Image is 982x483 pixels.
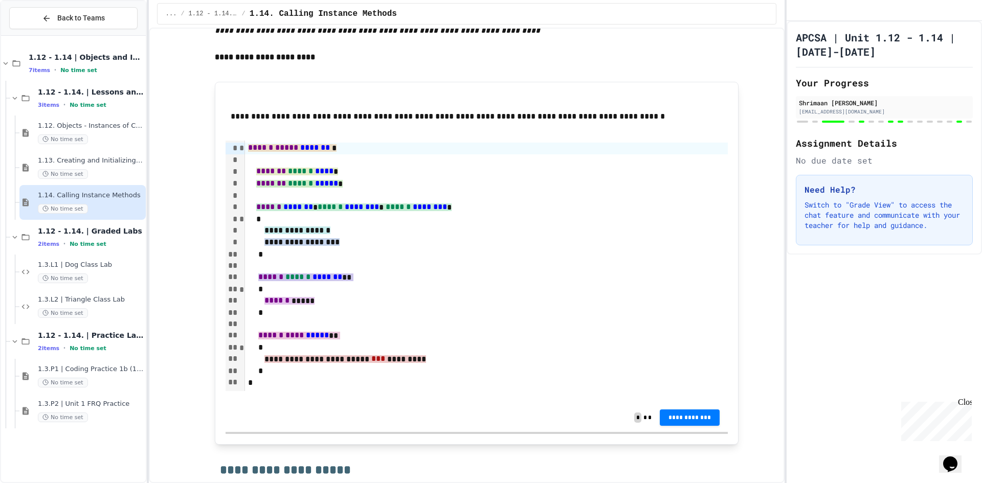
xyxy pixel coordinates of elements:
h3: Need Help? [805,183,964,196]
span: No time set [60,67,97,74]
h2: Assignment Details [796,136,973,150]
span: 1.12 - 1.14. | Lessons and Notes [189,10,238,18]
span: 2 items [38,345,59,352]
iframe: chat widget [939,442,972,473]
div: No due date set [796,154,973,167]
iframe: chat widget [897,398,972,441]
span: No time set [38,412,88,422]
span: No time set [38,204,88,214]
span: 1.12. Objects - Instances of Classes [38,122,144,130]
h2: Your Progress [796,76,973,90]
span: 1.3.L1 | Dog Class Lab [38,261,144,269]
span: 1.12 - 1.14. | Practice Labs [38,331,144,340]
span: 2 items [38,241,59,247]
span: • [63,101,65,109]
span: Back to Teams [57,13,105,24]
div: [EMAIL_ADDRESS][DOMAIN_NAME] [799,108,970,116]
span: 1.3.P1 | Coding Practice 1b (1.7-1.15) [38,365,144,374]
p: Switch to "Grade View" to access the chat feature and communicate with your teacher for help and ... [805,200,964,231]
div: Shrimaan [PERSON_NAME] [799,98,970,107]
span: / [181,10,184,18]
span: ... [166,10,177,18]
span: No time set [38,134,88,144]
span: • [54,66,56,74]
span: 1.14. Calling Instance Methods [250,8,397,20]
span: 3 items [38,102,59,108]
span: No time set [70,102,106,108]
span: 7 items [29,67,50,74]
span: • [63,240,65,248]
span: 1.14. Calling Instance Methods [38,191,144,200]
span: No time set [38,273,88,283]
span: No time set [38,308,88,318]
span: 1.12 - 1.14. | Graded Labs [38,226,144,236]
span: No time set [70,241,106,247]
span: No time set [38,378,88,387]
div: Chat with us now!Close [4,4,71,65]
span: No time set [70,345,106,352]
span: 1.12 - 1.14 | Objects and Instances of Classes [29,53,144,62]
span: • [63,344,65,352]
span: No time set [38,169,88,179]
span: 1.3.L2 | Triangle Class Lab [38,295,144,304]
span: 1.13. Creating and Initializing Objects: Constructors [38,156,144,165]
span: / [242,10,245,18]
span: 1.12 - 1.14. | Lessons and Notes [38,87,144,97]
h1: APCSA | Unit 1.12 - 1.14 | [DATE]-[DATE] [796,30,973,59]
button: Back to Teams [9,7,138,29]
span: 1.3.P2 | Unit 1 FRQ Practice [38,400,144,408]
